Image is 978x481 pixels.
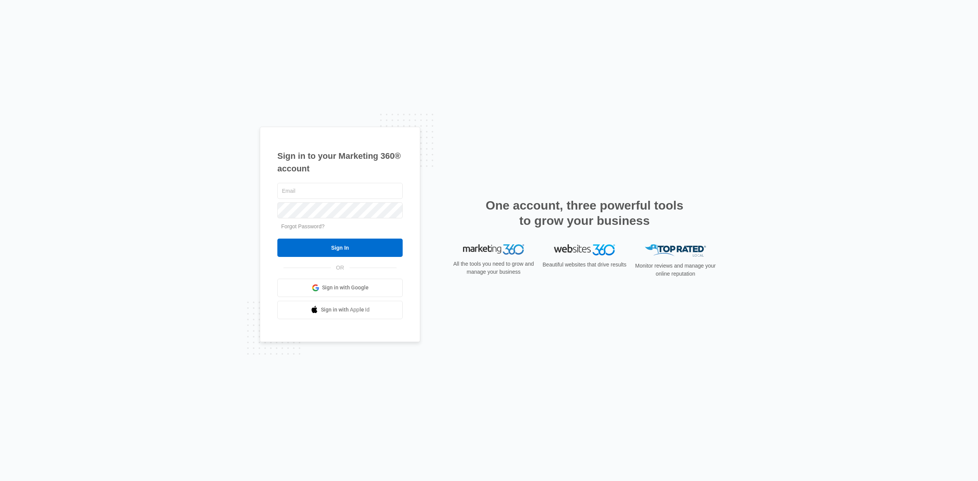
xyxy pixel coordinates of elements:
[451,260,536,276] p: All the tools you need to grow and manage your business
[277,279,403,297] a: Sign in with Google
[463,244,524,255] img: Marketing 360
[321,306,370,314] span: Sign in with Apple Id
[322,284,369,292] span: Sign in with Google
[281,223,325,229] a: Forgot Password?
[645,244,706,257] img: Top Rated Local
[554,244,615,255] img: Websites 360
[633,262,718,278] p: Monitor reviews and manage your online reputation
[277,239,403,257] input: Sign In
[277,183,403,199] input: Email
[277,301,403,319] a: Sign in with Apple Id
[277,150,403,175] h1: Sign in to your Marketing 360® account
[542,261,627,269] p: Beautiful websites that drive results
[331,264,350,272] span: OR
[483,198,686,228] h2: One account, three powerful tools to grow your business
